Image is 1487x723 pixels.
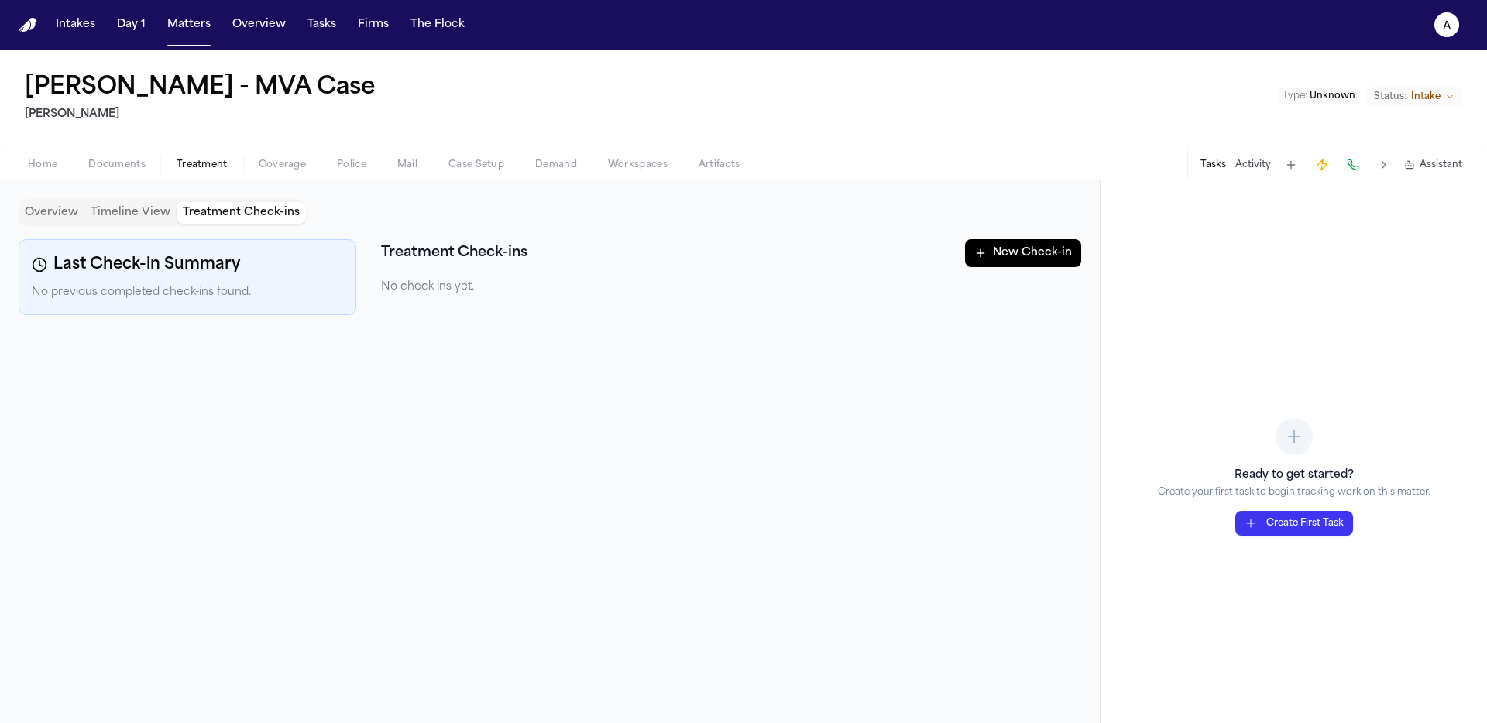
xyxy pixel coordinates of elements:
p: Create your first task to begin tracking work on this matter. [1158,486,1430,499]
span: Type : [1283,91,1307,101]
button: Assistant [1404,159,1462,171]
span: Documents [88,159,146,171]
span: Treatment [177,159,228,171]
span: Mail [397,159,417,171]
h3: Ready to get started? [1158,468,1430,483]
span: Home [28,159,57,171]
button: Overview [226,11,292,39]
button: Edit Type: Unknown [1278,88,1360,104]
span: Demand [535,159,577,171]
span: Intake [1411,91,1441,103]
h4: Last Check-in Summary [32,252,343,277]
button: Edit matter name [25,74,376,102]
p: No check-ins yet. [381,279,1081,295]
button: Add Task [1280,154,1302,176]
button: Tasks [301,11,342,39]
a: Home [19,18,37,33]
button: Make a Call [1342,154,1364,176]
span: Police [337,159,366,171]
h1: [PERSON_NAME] - MVA Case [25,74,376,102]
span: Unknown [1310,91,1355,101]
button: Overview [19,202,84,224]
button: Activity [1235,159,1271,171]
span: Assistant [1420,159,1462,171]
button: Change status from Intake [1366,87,1462,106]
button: Treatment Check-ins [177,202,306,224]
h2: Treatment Check-ins [381,242,527,264]
button: Matters [161,11,217,39]
button: Day 1 [111,11,152,39]
span: Artifacts [699,159,740,171]
span: Coverage [259,159,306,171]
button: The Flock [404,11,471,39]
button: New Check-in [965,239,1081,267]
button: Firms [352,11,395,39]
button: Intakes [50,11,101,39]
button: Timeline View [84,202,177,224]
span: Status: [1374,91,1406,103]
span: Workspaces [608,159,668,171]
button: Create First Task [1235,511,1353,536]
img: Finch Logo [19,18,37,33]
button: Create Immediate Task [1311,154,1333,176]
span: Case Setup [448,159,504,171]
p: No previous completed check-ins found. [32,283,343,302]
button: Tasks [1200,159,1226,171]
h2: [PERSON_NAME] [25,105,382,124]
